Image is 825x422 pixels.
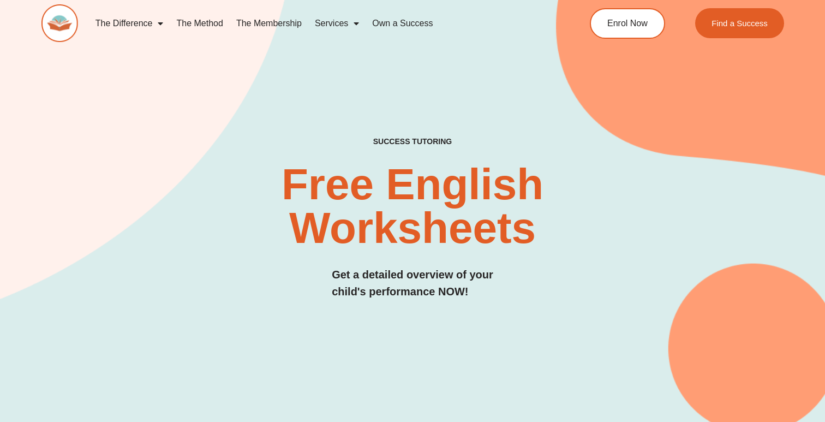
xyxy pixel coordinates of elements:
[89,11,548,36] nav: Menu
[607,19,648,28] span: Enrol Now
[590,8,665,39] a: Enrol Now
[366,11,439,36] a: Own a Success
[695,8,784,38] a: Find a Success
[89,11,170,36] a: The Difference
[308,11,366,36] a: Services
[303,137,523,146] h4: SUCCESS TUTORING​
[712,19,768,27] span: Find a Success
[332,266,493,300] h3: Get a detailed overview of your child's performance NOW!
[170,11,229,36] a: The Method
[168,163,657,250] h2: Free English Worksheets​
[230,11,308,36] a: The Membership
